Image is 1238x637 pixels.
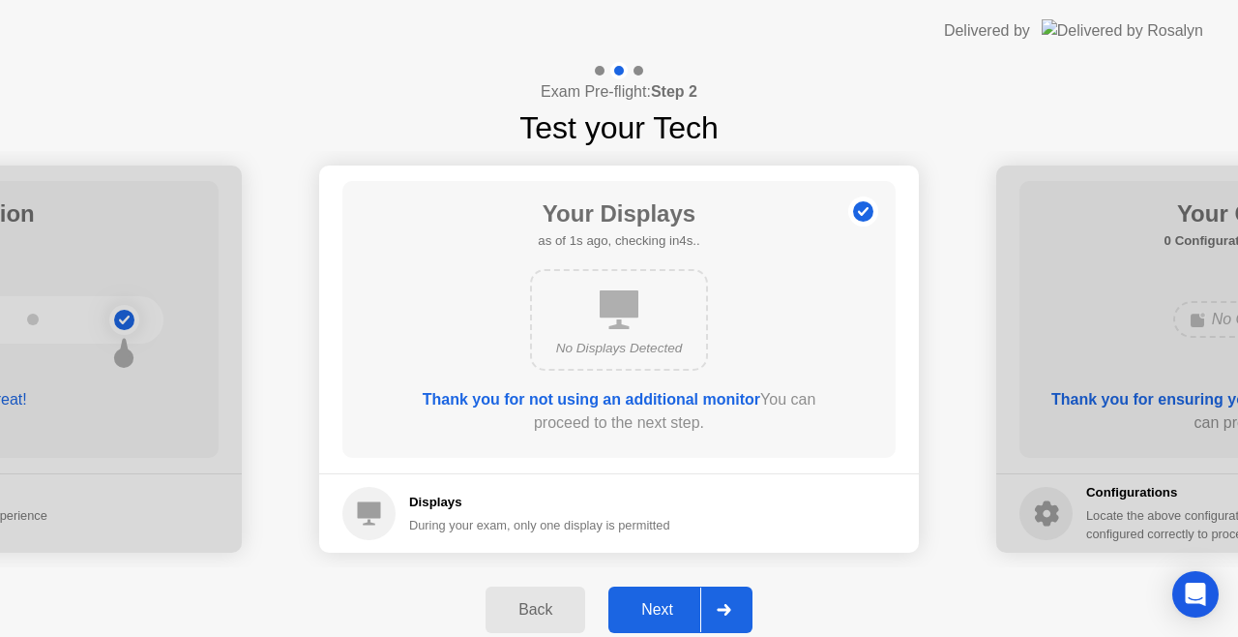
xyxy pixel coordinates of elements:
h1: Your Displays [538,197,699,231]
button: Back [486,587,585,633]
div: No Displays Detected [547,339,691,358]
img: Delivered by Rosalyn [1042,19,1203,42]
div: Next [614,601,700,619]
h4: Exam Pre-flight: [541,80,697,104]
button: Next [608,587,752,633]
div: Delivered by [944,19,1030,43]
b: Thank you for not using an additional monitor [423,391,760,408]
div: Back [491,601,579,619]
h5: as of 1s ago, checking in4s.. [538,231,699,251]
h5: Displays [409,493,670,512]
h1: Test your Tech [519,105,719,151]
div: Open Intercom Messenger [1172,571,1219,618]
div: During your exam, only one display is permitted [409,516,670,534]
div: You can proceed to the next step. [398,388,840,435]
b: Step 2 [651,83,697,100]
